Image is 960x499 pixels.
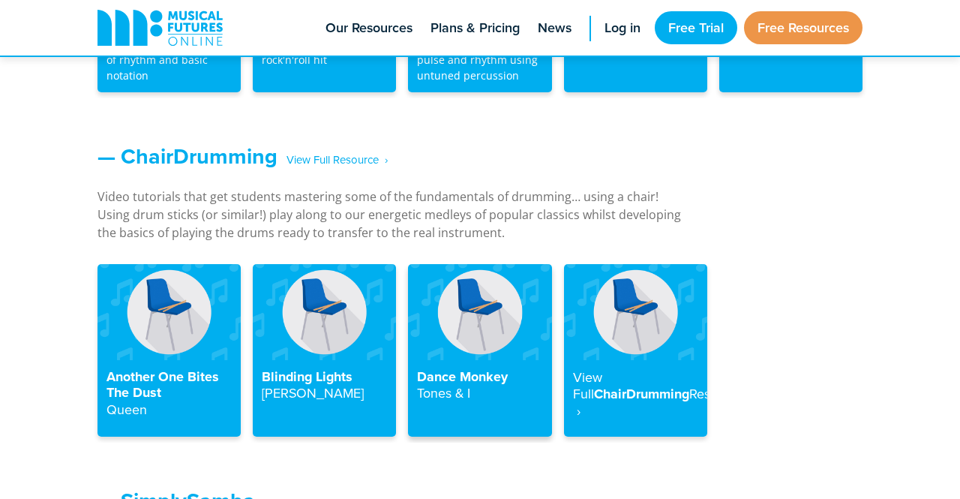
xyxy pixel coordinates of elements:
strong: Queen [106,400,147,419]
h4: Dance Monkey [417,369,542,402]
span: Our Resources [325,18,412,38]
a: Free Trial [655,11,737,44]
h4: Blinding Lights [262,369,387,402]
a: Free Resources [744,11,862,44]
strong: Tones & I [417,383,470,402]
span: Plans & Pricing [430,18,520,38]
strong: [PERSON_NAME] [262,383,364,402]
a: Another One Bites The DustQueen [97,264,241,437]
span: Log in [604,18,640,38]
a: View FullChairDrummingResource ‎ › [564,264,707,437]
h4: ChairDrumming [573,369,698,420]
span: ‎ ‎ ‎ View Full Resource‎‏‏‎ ‎ › [277,147,388,173]
a: — ChairDrumming‎ ‎ ‎ View Full Resource‎‏‏‎ ‎ › [97,140,388,172]
strong: Resource ‎ › [573,384,744,420]
a: Blinding Lights[PERSON_NAME] [253,264,396,437]
span: News [538,18,571,38]
strong: View Full [573,368,602,404]
h4: Another One Bites The Dust [106,369,232,419]
p: Video tutorials that get students mastering some of the fundamentals of drumming… using a chair! ... [97,188,682,242]
a: Dance MonkeyTones & I [408,264,551,437]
